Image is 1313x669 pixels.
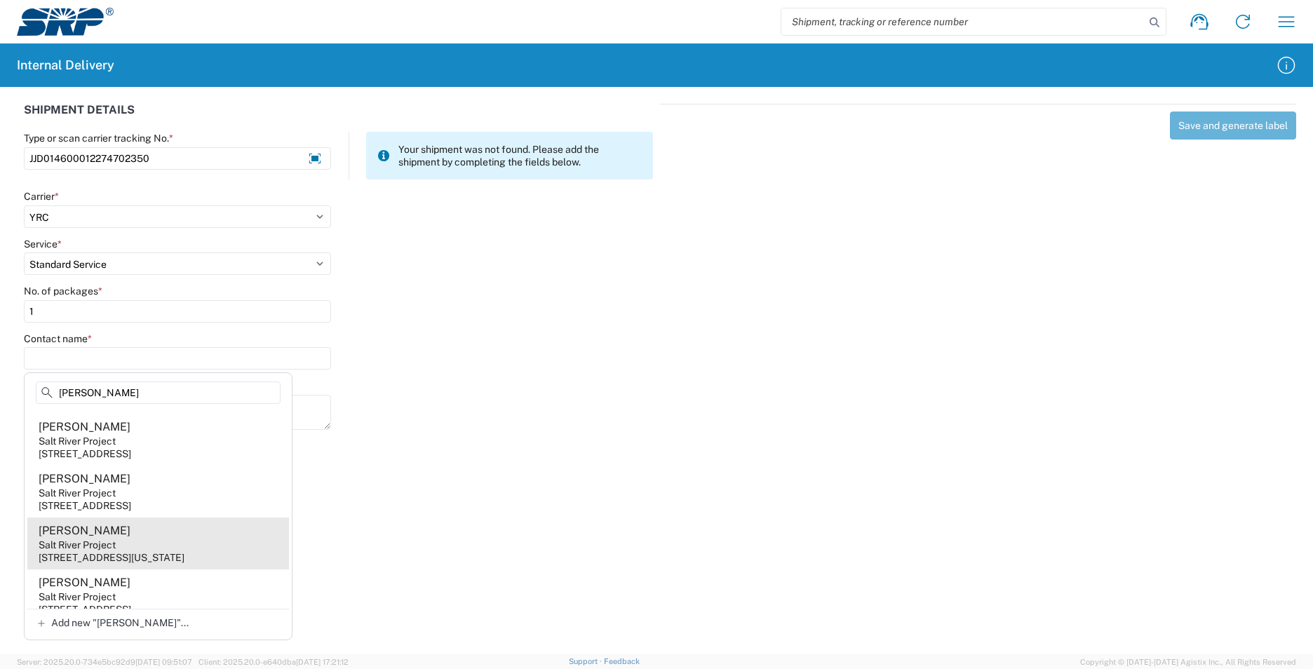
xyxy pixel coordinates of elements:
[24,285,102,297] label: No. of packages
[39,471,130,487] div: [PERSON_NAME]
[39,575,130,590] div: [PERSON_NAME]
[17,8,114,36] img: srp
[51,616,189,629] span: Add new "[PERSON_NAME]"...
[24,190,59,203] label: Carrier
[24,332,92,345] label: Contact name
[39,590,116,603] div: Salt River Project
[135,658,192,666] span: [DATE] 09:51:07
[17,57,114,74] h2: Internal Delivery
[24,132,173,144] label: Type or scan carrier tracking No.
[1080,656,1296,668] span: Copyright © [DATE]-[DATE] Agistix Inc., All Rights Reserved
[39,487,116,499] div: Salt River Project
[569,657,604,665] a: Support
[39,551,184,564] div: [STREET_ADDRESS][US_STATE]
[198,658,349,666] span: Client: 2025.20.0-e640dba
[39,447,131,460] div: [STREET_ADDRESS]
[39,435,116,447] div: Salt River Project
[781,8,1145,35] input: Shipment, tracking or reference number
[398,143,642,168] span: Your shipment was not found. Please add the shipment by completing the fields below.
[604,657,640,665] a: Feedback
[24,238,62,250] label: Service
[39,419,130,435] div: [PERSON_NAME]
[39,523,130,539] div: [PERSON_NAME]
[24,104,653,132] div: SHIPMENT DETAILS
[17,658,192,666] span: Server: 2025.20.0-734e5bc92d9
[39,499,131,512] div: [STREET_ADDRESS]
[39,539,116,551] div: Salt River Project
[39,603,131,616] div: [STREET_ADDRESS]
[296,658,349,666] span: [DATE] 17:21:12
